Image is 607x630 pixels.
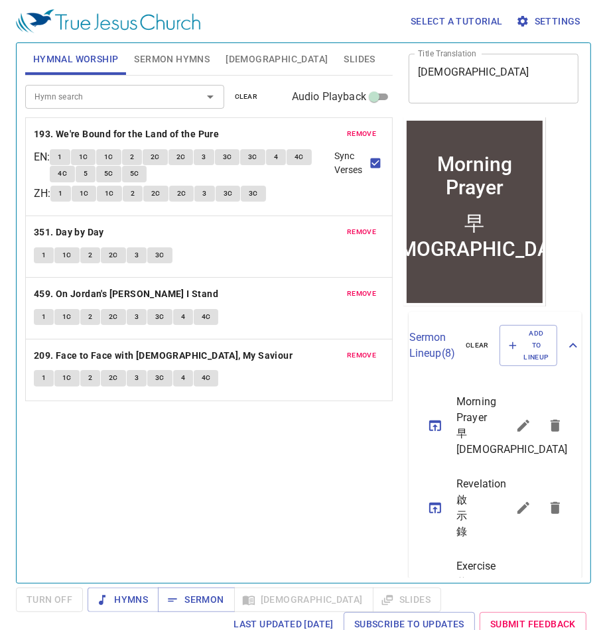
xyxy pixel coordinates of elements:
[202,188,206,200] span: 3
[62,311,72,323] span: 1C
[466,340,489,351] span: clear
[34,224,104,241] b: 351. Day by Day
[194,186,214,202] button: 3
[34,309,54,325] button: 1
[34,247,54,263] button: 1
[411,13,503,30] span: Select a tutorial
[147,247,172,263] button: 3C
[54,309,80,325] button: 1C
[42,311,46,323] span: 1
[249,188,258,200] span: 3C
[409,312,582,380] div: Sermon Lineup(8)clearAdd to Lineup
[266,149,286,165] button: 4
[201,88,220,106] button: Open
[173,309,193,325] button: 4
[169,186,194,202] button: 2C
[240,149,265,165] button: 3C
[227,89,266,105] button: clear
[176,151,186,163] span: 2C
[143,149,168,165] button: 2C
[347,128,376,140] span: remove
[58,168,67,180] span: 4C
[127,309,147,325] button: 3
[131,188,135,200] span: 2
[508,328,549,364] span: Add to Lineup
[347,349,376,361] span: remove
[339,224,384,240] button: remove
[50,149,70,165] button: 1
[122,166,147,182] button: 5C
[456,476,476,540] span: Revelation 啟示錄
[274,151,278,163] span: 4
[109,249,118,261] span: 2C
[135,249,139,261] span: 3
[418,66,569,91] textarea: 早[DEMOGRAPHIC_DATA]
[104,168,113,180] span: 5C
[42,249,46,261] span: 1
[54,247,80,263] button: 1C
[292,89,366,105] span: Audio Playback
[130,151,134,163] span: 2
[194,149,214,165] button: 3
[155,311,165,323] span: 3C
[334,149,367,177] span: Sync Verses
[409,330,455,361] p: Sermon Lineup ( 8 )
[295,151,304,163] span: 4C
[147,370,172,386] button: 3C
[34,126,222,143] button: 193. We're Bound for the Land of the Pure
[34,286,221,302] button: 459. On Jordan's [PERSON_NAME] I Stand
[181,372,185,384] span: 4
[72,186,97,202] button: 1C
[135,372,139,384] span: 3
[84,168,88,180] span: 5
[223,151,232,163] span: 3C
[519,13,580,30] span: Settings
[80,309,100,325] button: 2
[104,151,113,163] span: 1C
[151,188,161,200] span: 2C
[123,186,143,202] button: 2
[88,588,159,612] button: Hymns
[98,592,148,608] span: Hymns
[194,309,219,325] button: 4C
[169,149,194,165] button: 2C
[34,224,106,241] button: 351. Day by Day
[62,372,72,384] span: 1C
[109,311,118,323] span: 2C
[96,149,121,165] button: 1C
[226,51,328,68] span: [DEMOGRAPHIC_DATA]
[513,9,586,34] button: Settings
[456,394,476,458] span: Morning Prayer 早[DEMOGRAPHIC_DATA]
[88,372,92,384] span: 2
[50,166,75,182] button: 4C
[177,188,186,200] span: 2C
[403,117,546,306] iframe: from-child
[34,149,50,165] p: EN :
[34,347,295,364] button: 209. Face to Face with [DEMOGRAPHIC_DATA], My Saviour
[34,347,293,364] b: 209. Face to Face with [DEMOGRAPHIC_DATA], My Saviour
[105,188,114,200] span: 1C
[80,370,100,386] button: 2
[134,51,210,68] span: Sermon Hymns
[34,186,50,202] p: ZH :
[216,186,241,202] button: 3C
[194,370,219,386] button: 4C
[62,249,72,261] span: 1C
[339,347,384,363] button: remove
[101,309,126,325] button: 2C
[202,151,206,163] span: 3
[181,311,185,323] span: 4
[33,51,119,68] span: Hymnal Worship
[80,188,89,200] span: 1C
[58,151,62,163] span: 1
[339,126,384,142] button: remove
[143,186,169,202] button: 2C
[248,151,257,163] span: 3C
[97,186,122,202] button: 1C
[347,288,376,300] span: remove
[405,9,508,34] button: Select a tutorial
[88,249,92,261] span: 2
[34,370,54,386] button: 1
[16,9,200,33] img: True Jesus Church
[344,51,375,68] span: Slides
